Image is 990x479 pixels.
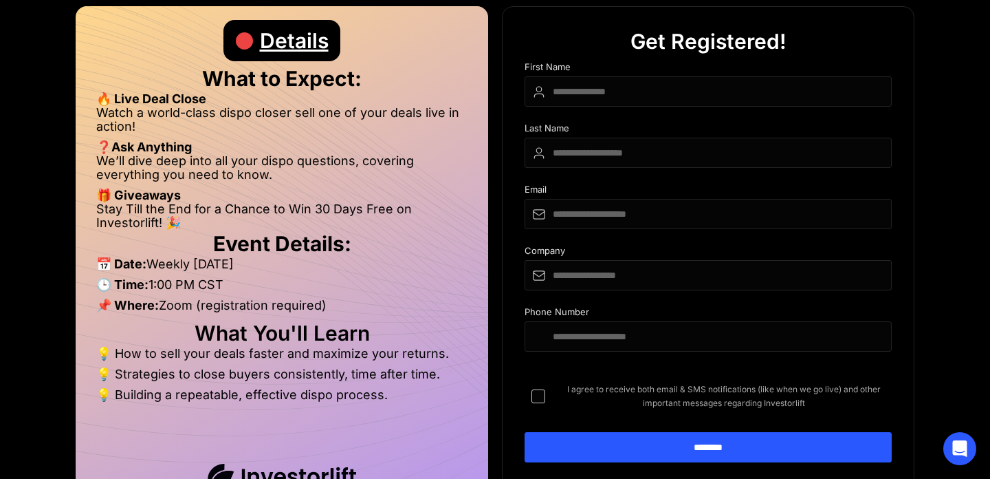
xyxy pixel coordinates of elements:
[96,277,148,292] strong: 🕒 Time:
[202,66,362,91] strong: What to Expect:
[260,20,329,61] div: Details
[96,154,467,189] li: We’ll dive deep into all your dispo questions, covering everything you need to know.
[213,231,351,256] strong: Event Details:
[96,299,467,319] li: Zoom (registration required)
[96,278,467,299] li: 1:00 PM CST
[96,140,192,154] strong: ❓Ask Anything
[630,21,786,62] div: Get Registered!
[525,307,892,321] div: Phone Number
[556,383,892,410] span: I agree to receive both email & SMS notifications (like when we go live) and other important mess...
[96,257,146,271] strong: 📅 Date:
[96,202,467,230] li: Stay Till the End for a Chance to Win 30 Days Free on Investorlift! 🎉
[96,188,181,202] strong: 🎁 Giveaways
[96,106,467,140] li: Watch a world-class dispo closer sell one of your deals live in action!
[96,298,159,312] strong: 📌 Where:
[525,246,892,260] div: Company
[525,123,892,138] div: Last Name
[943,432,976,465] div: Open Intercom Messenger
[525,184,892,199] div: Email
[525,62,892,76] div: First Name
[96,347,467,368] li: 💡 How to sell your deals faster and maximize your returns.
[96,368,467,388] li: 💡 Strategies to close buyers consistently, time after time.
[96,257,467,278] li: Weekly [DATE]
[96,388,467,402] li: 💡 Building a repeatable, effective dispo process.
[96,92,206,106] strong: 🔥 Live Deal Close
[96,326,467,340] h2: What You'll Learn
